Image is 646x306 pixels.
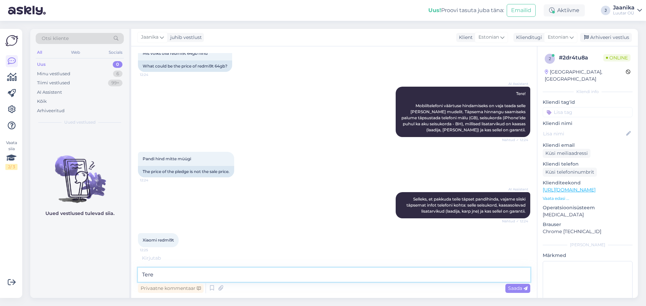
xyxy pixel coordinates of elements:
[70,48,81,57] div: Web
[548,34,568,41] span: Estonian
[503,187,528,192] span: AI Assistent
[543,99,633,106] p: Kliendi tag'id
[613,10,635,16] div: Luutar OÜ
[168,34,202,41] div: juhib vestlust
[138,60,232,72] div: What could be the price of redmi9t 64gb?
[543,120,633,127] p: Kliendi nimi
[45,210,114,217] p: Uued vestlused tulevad siia.
[138,284,204,293] div: Privaatne kommentaar
[559,54,603,62] div: # 2dr4tu8a
[543,89,633,95] div: Kliendi info
[138,255,530,262] div: Kirjutab
[543,211,633,218] p: [MEDICAL_DATA]
[543,252,633,259] p: Märkmed
[543,187,596,193] a: [URL][DOMAIN_NAME]
[543,130,625,137] input: Lisa nimi
[140,178,165,183] span: 12:24
[613,5,635,10] div: Jaanika
[428,6,504,14] div: Proovi tasuta juba täna:
[64,119,96,125] span: Uued vestlused
[543,242,633,248] div: [PERSON_NAME]
[161,255,162,261] span: .
[543,161,633,168] p: Kliendi telefon
[543,107,633,117] input: Lisa tag
[508,285,528,291] span: Saada
[37,61,46,68] div: Uus
[580,33,632,42] div: Arhiveeri vestlus
[478,34,499,41] span: Estonian
[406,196,527,214] span: Selleks, et pakkuda teile täpset pandihinda, vajame siiski täpsemat infot telefoni kohta: selle s...
[543,228,633,235] p: Chrome [TECHNICAL_ID]
[613,5,642,16] a: JaanikaLuutar OÜ
[5,140,17,170] div: Vaata siia
[502,137,528,142] span: Nähtud ✓ 12:24
[503,81,528,86] span: AI Assistent
[543,204,633,211] p: Operatsioonisüsteem
[543,221,633,228] p: Brauser
[113,61,122,68] div: 0
[42,35,69,42] span: Otsi kliente
[138,268,530,282] textarea: Tere
[543,149,590,158] div: Küsi meiliaadressi
[107,48,124,57] div: Socials
[5,164,17,170] div: 2 / 3
[37,71,70,77] div: Minu vestlused
[138,166,234,177] div: The price of the pledge is not the sale price.
[601,6,610,15] div: J
[143,156,191,161] span: Pandi hind mitte müügi
[543,195,633,202] p: Vaata edasi ...
[507,4,536,17] button: Emailid
[140,248,165,253] span: 12:25
[140,72,165,77] span: 12:24
[37,80,70,86] div: Tiimi vestlused
[543,168,597,177] div: Küsi telefoninumbrit
[603,54,631,61] span: Online
[5,34,18,47] img: Askly Logo
[37,89,62,96] div: AI Assistent
[37,98,47,105] div: Kõik
[108,80,122,86] div: 99+
[502,219,528,224] span: Nähtud ✓ 12:24
[543,179,633,186] p: Klienditeekond
[513,34,542,41] div: Klienditugi
[456,34,473,41] div: Klient
[543,142,633,149] p: Kliendi email
[113,71,122,77] div: 6
[37,107,65,114] div: Arhiveeritud
[36,48,43,57] div: All
[141,34,158,41] span: Jaanika
[549,56,551,61] span: 2
[428,7,441,13] b: Uus!
[143,237,174,243] span: Xiaomi redmi9t
[545,69,626,83] div: [GEOGRAPHIC_DATA], [GEOGRAPHIC_DATA]
[544,4,585,16] div: Aktiivne
[143,51,208,56] span: Mis võiks olla redmi9t 64gb hind
[401,91,527,132] span: Tere! Mobiiltelefoni väärtuse hindamiseks on vaja teada selle [PERSON_NAME] mudelit. Täpsema hinn...
[30,143,129,204] img: No chats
